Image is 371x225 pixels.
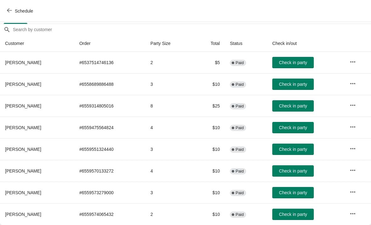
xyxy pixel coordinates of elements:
span: Check in party [279,212,307,217]
td: $10 [194,182,225,203]
td: $10 [194,203,225,225]
td: # 6559570133272 [74,160,145,182]
td: $10 [194,73,225,95]
span: Check in party [279,60,307,65]
span: Check in party [279,103,307,108]
span: Check in party [279,147,307,152]
td: 3 [146,138,194,160]
span: Paid [235,212,244,217]
td: 8 [146,95,194,117]
td: 3 [146,73,194,95]
th: Status [225,35,267,52]
td: 4 [146,160,194,182]
td: $10 [194,117,225,138]
td: # 6558689886488 [74,73,145,95]
td: 4 [146,117,194,138]
button: Check in party [272,165,314,177]
span: [PERSON_NAME] [5,125,41,130]
span: Paid [235,104,244,109]
span: [PERSON_NAME] [5,147,41,152]
button: Check in party [272,79,314,90]
span: Check in party [279,168,307,173]
span: [PERSON_NAME] [5,103,41,108]
td: $25 [194,95,225,117]
button: Check in party [272,122,314,133]
td: $10 [194,138,225,160]
span: Check in party [279,190,307,195]
span: Check in party [279,82,307,87]
button: Check in party [272,100,314,112]
td: 2 [146,203,194,225]
span: [PERSON_NAME] [5,82,41,87]
button: Schedule [3,5,38,17]
span: Paid [235,125,244,130]
span: [PERSON_NAME] [5,190,41,195]
th: Check in/out [267,35,345,52]
th: Order [74,35,145,52]
button: Check in party [272,187,314,198]
td: # 6559475564824 [74,117,145,138]
td: # 6559573279000 [74,182,145,203]
button: Check in party [272,57,314,68]
span: [PERSON_NAME] [5,212,41,217]
input: Search by customer [13,24,371,35]
td: 3 [146,182,194,203]
button: Check in party [272,209,314,220]
span: Paid [235,60,244,65]
span: Paid [235,82,244,87]
span: Paid [235,190,244,195]
span: Check in party [279,125,307,130]
td: 2 [146,52,194,73]
td: # 6559574065432 [74,203,145,225]
span: Paid [235,169,244,174]
span: Schedule [15,8,33,14]
span: Paid [235,147,244,152]
td: # 6559551324440 [74,138,145,160]
span: [PERSON_NAME] [5,60,41,65]
th: Total [194,35,225,52]
td: $10 [194,160,225,182]
button: Check in party [272,144,314,155]
td: $5 [194,52,225,73]
td: # 6559314805016 [74,95,145,117]
th: Party Size [146,35,194,52]
td: # 6537514746136 [74,52,145,73]
span: [PERSON_NAME] [5,168,41,173]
